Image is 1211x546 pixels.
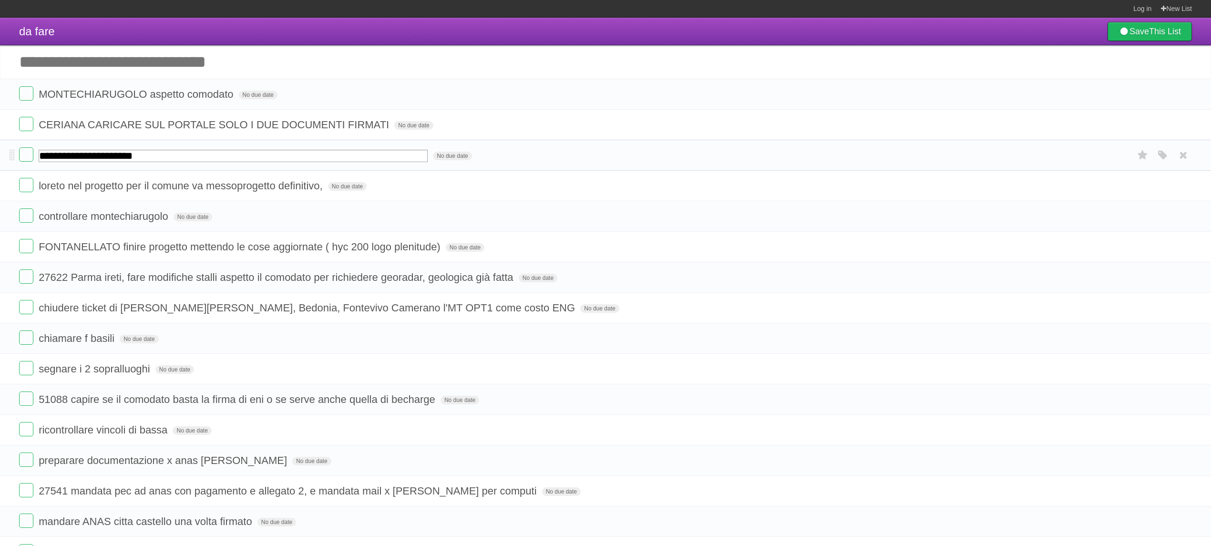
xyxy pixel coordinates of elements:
[19,422,33,436] label: Done
[19,208,33,223] label: Done
[120,335,158,343] span: No due date
[19,178,33,192] label: Done
[19,269,33,284] label: Done
[257,518,296,526] span: No due date
[39,302,577,314] span: chiudere ticket di [PERSON_NAME][PERSON_NAME], Bedonia, Fontevivo Camerano l'MT OPT1 come costo ENG
[19,391,33,406] label: Done
[542,487,581,496] span: No due date
[39,454,289,466] span: preparare documentazione x anas [PERSON_NAME]
[39,363,153,375] span: segnare i 2 sopralluoghi
[19,147,33,162] label: Done
[19,300,33,314] label: Done
[580,304,619,313] span: No due date
[19,239,33,253] label: Done
[239,91,277,99] span: No due date
[39,393,438,405] span: 51088 capire se il comodato basta la firma di eni o se serve anche quella di becharge
[174,213,212,221] span: No due date
[328,182,367,191] span: No due date
[292,457,331,465] span: No due date
[1149,27,1181,36] b: This List
[19,117,33,131] label: Done
[19,25,55,38] span: da fare
[173,426,211,435] span: No due date
[19,86,33,101] label: Done
[39,515,255,527] span: mandare ANAS citta castello una volta firmato
[39,485,539,497] span: 27541 mandata pec ad anas con pagamento e allegato 2, e mandata mail x [PERSON_NAME] per computi
[39,210,171,222] span: controllare montechiarugolo
[39,424,170,436] span: ricontrollare vincoli di bassa
[519,274,557,282] span: No due date
[1108,22,1192,41] a: SaveThis List
[19,453,33,467] label: Done
[19,330,33,345] label: Done
[19,514,33,528] label: Done
[39,88,236,100] span: MONTECHIARUGOLO aspetto comodato
[1134,147,1152,163] label: Star task
[446,243,484,252] span: No due date
[155,365,194,374] span: No due date
[39,271,515,283] span: 27622 Parma ireti, fare modifiche stalli aspetto il comodato per richiedere georadar, geologica g...
[394,121,433,130] span: No due date
[19,483,33,497] label: Done
[39,180,325,192] span: loreto nel progetto per il comune va messoprogetto definitivo,
[39,241,443,253] span: FONTANELLATO finire progetto mettendo le cose aggiornate ( hyc 200 logo plenitude)
[441,396,479,404] span: No due date
[39,332,117,344] span: chiamare f basili
[19,361,33,375] label: Done
[433,152,472,160] span: No due date
[39,119,391,131] span: CERIANA CARICARE SUL PORTALE SOLO I DUE DOCUMENTI FIRMATI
